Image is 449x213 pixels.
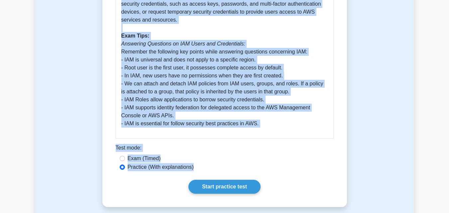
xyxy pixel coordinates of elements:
[121,33,150,39] b: Exam Tips:
[121,41,246,47] i: Answering Questions on IAM Users and Credentials:
[116,144,334,155] div: Test mode:
[128,155,161,162] label: Exam (Timed)
[188,180,261,194] a: Start practice test
[128,163,194,171] label: Practice (With explanations)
